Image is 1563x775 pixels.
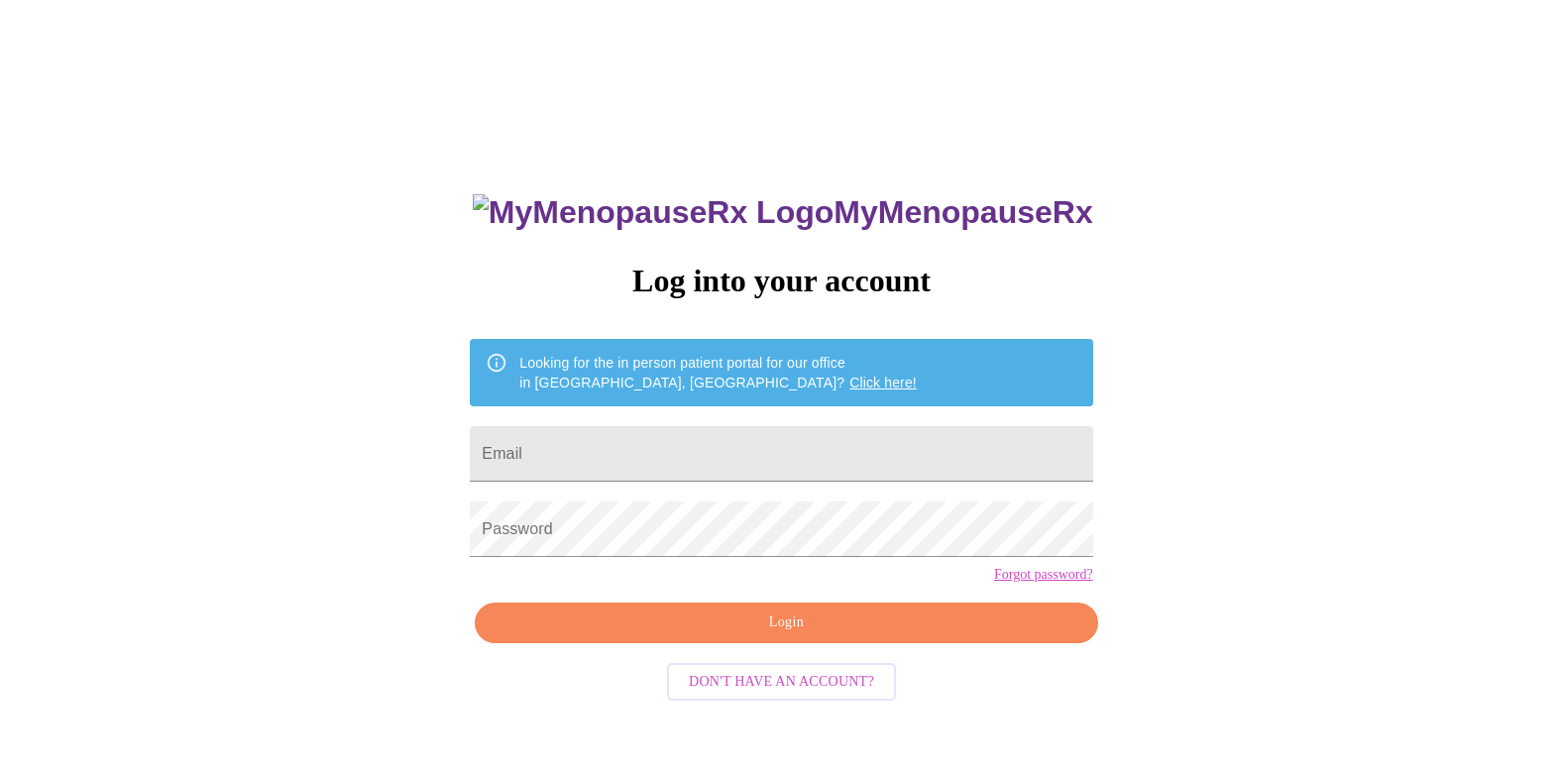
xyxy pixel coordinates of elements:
[667,663,896,702] button: Don't have an account?
[470,263,1092,299] h3: Log into your account
[473,194,834,231] img: MyMenopauseRx Logo
[994,567,1093,583] a: Forgot password?
[662,672,901,689] a: Don't have an account?
[498,610,1074,635] span: Login
[849,375,917,390] a: Click here!
[473,194,1093,231] h3: MyMenopauseRx
[519,345,917,400] div: Looking for the in person patient portal for our office in [GEOGRAPHIC_DATA], [GEOGRAPHIC_DATA]?
[475,603,1097,643] button: Login
[689,670,874,695] span: Don't have an account?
